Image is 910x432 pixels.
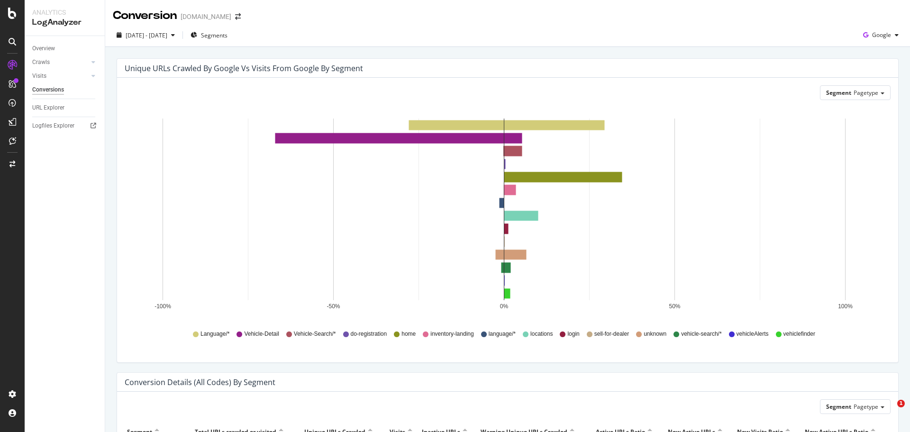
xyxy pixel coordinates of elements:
span: Segment [826,89,851,97]
div: Overview [32,44,55,54]
div: arrow-right-arrow-left [235,13,241,20]
div: Unique URLs Crawled by google vs Visits from google by Segment [125,64,363,73]
span: inventory-landing [430,330,473,338]
iframe: Intercom live chat [878,400,901,423]
div: LogAnalyzer [32,17,97,28]
button: [DATE] - [DATE] [113,28,179,43]
span: Pagetype [854,89,878,97]
span: Google [872,31,891,39]
div: URL Explorer [32,103,64,113]
span: Segments [201,31,227,39]
a: Logfiles Explorer [32,121,98,131]
span: language/* [489,330,516,338]
div: Visits [32,71,46,81]
span: do-registration [351,330,387,338]
div: Conversion Details (all codes) by Segment [125,377,275,387]
span: Segment [826,403,851,411]
span: vehicle-search/* [681,330,721,338]
text: 100% [838,303,853,310]
div: [DOMAIN_NAME] [181,12,231,21]
text: 50% [669,303,680,310]
a: URL Explorer [32,103,98,113]
div: Conversion [113,8,177,24]
span: Pagetype [854,403,878,411]
span: Vehicle-Detail [244,330,279,338]
span: Language/* [200,330,229,338]
a: Crawls [32,57,89,67]
text: -50% [327,303,340,310]
span: vehiclefinder [783,330,815,338]
span: [DATE] - [DATE] [126,31,167,39]
span: login [567,330,579,338]
div: Logfiles Explorer [32,121,74,131]
text: -100% [155,303,171,310]
span: vehicleAlerts [737,330,769,338]
span: 1 [897,400,905,407]
text: 0% [500,303,509,310]
a: Visits [32,71,89,81]
a: Conversions [32,85,98,95]
div: Analytics [32,8,97,17]
span: sell-for-dealer [594,330,629,338]
button: Segments [187,28,231,43]
span: unknown [644,330,666,338]
div: Conversions [32,85,64,95]
div: Crawls [32,57,50,67]
a: Overview [32,44,98,54]
span: Vehicle-Search/* [294,330,336,338]
span: home [401,330,416,338]
button: Google [859,28,902,43]
span: locations [530,330,553,338]
svg: A chart. [125,108,883,321]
